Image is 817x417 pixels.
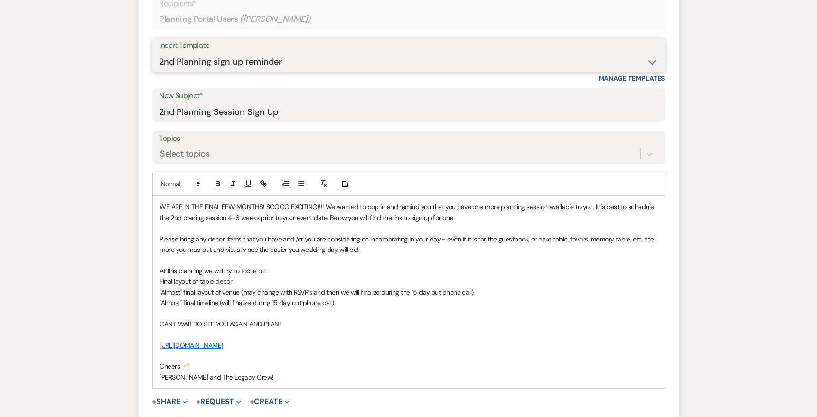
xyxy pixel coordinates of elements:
[160,361,657,371] p: Cheers 🥂
[250,398,289,406] button: Create
[160,10,658,28] div: Planning Portal Users
[152,398,188,406] button: Share
[160,148,210,161] div: Select topics
[160,266,657,276] p: At this planning we will try to focus on:
[152,398,157,406] span: +
[240,13,311,26] span: ( [PERSON_NAME] )
[160,132,658,146] label: Topics
[160,372,657,382] p: [PERSON_NAME] and The Legacy Crew!
[160,235,656,254] span: Please bring any decor items that you have and /or you are considering on incorporating in your d...
[160,297,657,308] p: "Almost" final timeline (will finalize during 15 day out phone call)
[160,39,658,53] div: Insert Template
[160,276,657,287] p: Final layout of table decor
[160,287,657,297] p: "Almost" final layout of venue (may change with RSVP's and then we will finalize during the 15 da...
[160,89,658,103] label: New Subject*
[196,398,241,406] button: Request
[599,74,665,83] a: Manage Templates
[160,319,657,329] p: CANT WAIT TO SEE YOU AGAIN AND PLAN!
[160,202,657,223] p: WE ARE IN THE FINAL FEW MONTHS! SOOOO EXCITING!!!! We wanted to pop in and remind you that you ha...
[160,341,223,350] a: [URL][DOMAIN_NAME]
[196,398,200,406] span: +
[250,398,254,406] span: +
